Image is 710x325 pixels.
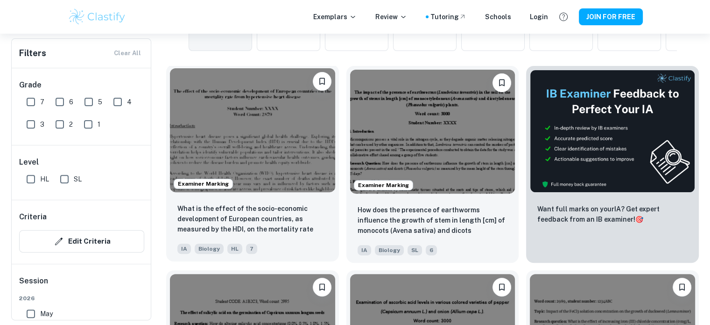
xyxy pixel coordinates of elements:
span: IA [358,245,371,255]
h6: Grade [19,79,144,91]
span: Biology [195,244,224,254]
span: HL [40,174,49,184]
button: Help and Feedback [555,9,571,25]
img: Thumbnail [530,70,695,193]
span: Examiner Marking [354,181,413,189]
span: 3 [40,119,44,130]
p: Want full marks on your IA ? Get expert feedback from an IB examiner! [537,204,688,224]
button: Please log in to bookmark exemplars [313,278,331,296]
h6: Session [19,275,144,294]
span: SL [408,245,422,255]
button: Please log in to bookmark exemplars [313,72,331,91]
span: 6 [426,245,437,255]
img: Biology IA example thumbnail: How does the presence of earthworms infl [350,70,515,194]
span: Biology [375,245,404,255]
a: ThumbnailWant full marks on yourIA? Get expert feedback from an IB examiner! [526,66,699,263]
p: Exemplars [313,12,357,22]
span: HL [227,244,242,254]
span: IA [177,244,191,254]
a: Schools [485,12,511,22]
a: Login [530,12,548,22]
button: Edit Criteria [19,230,144,253]
h6: Level [19,157,144,168]
span: 🎯 [635,216,643,223]
span: 7 [246,244,257,254]
img: Clastify logo [68,7,127,26]
a: Examiner MarkingPlease log in to bookmark exemplarsWhat is the effect of the socio-economic devel... [166,66,339,263]
p: Review [375,12,407,22]
span: Examiner Marking [174,180,232,188]
span: 7 [40,97,44,107]
a: Tutoring [430,12,466,22]
span: 6 [69,97,73,107]
img: Biology IA example thumbnail: What is the effect of the socio-economic [170,68,335,192]
h6: Criteria [19,211,47,223]
span: 5 [98,97,102,107]
span: 4 [127,97,132,107]
button: Please log in to bookmark exemplars [492,278,511,296]
span: May [40,309,53,319]
span: 2026 [19,294,144,303]
span: 2 [69,119,73,130]
p: What is the effect of the socio-economic development of European countries, as measured by the HD... [177,203,328,235]
a: Examiner MarkingPlease log in to bookmark exemplarsHow does the presence of earthworms influence ... [346,66,519,263]
button: JOIN FOR FREE [579,8,643,25]
span: 1 [98,119,100,130]
span: SL [74,174,82,184]
p: How does the presence of earthworms influence the growth of stem in length [cm] of monocots (Aven... [358,205,508,237]
h6: Filters [19,47,46,60]
button: Please log in to bookmark exemplars [673,278,691,296]
button: Please log in to bookmark exemplars [492,73,511,92]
